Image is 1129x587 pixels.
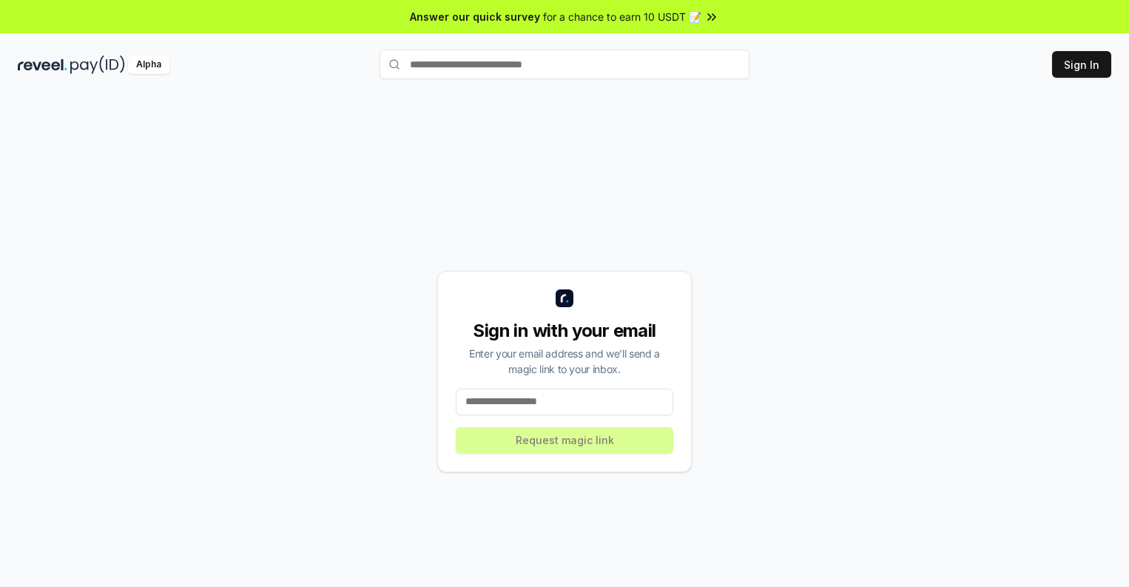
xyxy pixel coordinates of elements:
[18,56,67,74] img: reveel_dark
[556,289,573,307] img: logo_small
[1052,51,1111,78] button: Sign In
[70,56,125,74] img: pay_id
[456,319,673,343] div: Sign in with your email
[410,9,540,24] span: Answer our quick survey
[128,56,169,74] div: Alpha
[456,346,673,377] div: Enter your email address and we’ll send a magic link to your inbox.
[543,9,701,24] span: for a chance to earn 10 USDT 📝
